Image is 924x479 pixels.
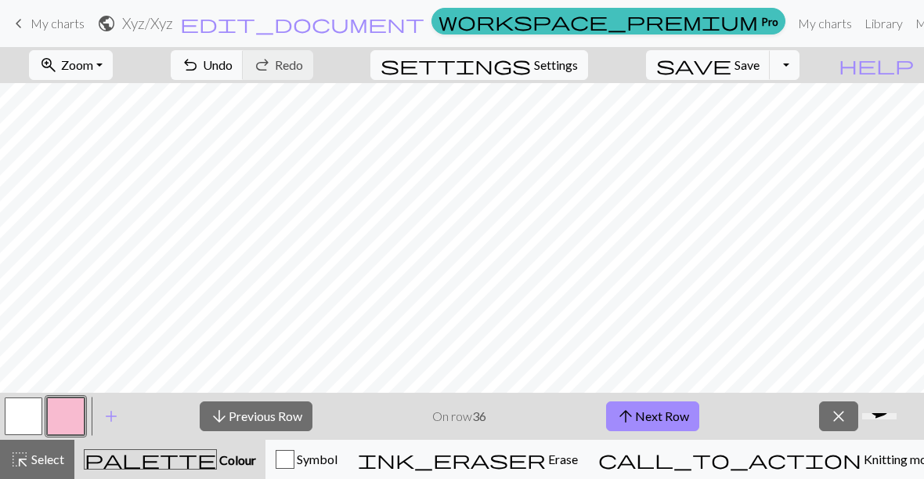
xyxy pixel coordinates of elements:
[598,448,861,470] span: call_to_action
[534,56,578,74] span: Settings
[858,8,909,39] a: Library
[370,50,588,80] button: SettingsSettings
[606,401,699,431] button: Next Row
[431,8,785,34] a: Pro
[546,452,578,466] span: Erase
[10,448,29,470] span: highlight_alt
[171,50,244,80] button: Undo
[210,405,229,427] span: arrow_downward
[348,440,588,479] button: Erase
[61,57,93,72] span: Zoom
[439,10,758,32] span: workspace_premium
[9,13,28,34] span: keyboard_arrow_left
[85,448,216,470] span: palette
[616,405,635,427] span: arrow_upward
[102,405,121,427] span: add
[97,13,116,34] span: public
[839,54,914,76] span: help
[29,452,64,466] span: Select
[829,405,848,427] span: close
[265,440,348,479] button: Symbol
[29,50,113,80] button: Zoom
[656,54,731,76] span: save
[856,413,908,463] iframe: chat widget
[294,452,337,466] span: Symbol
[472,408,486,423] strong: 36
[200,401,312,431] button: Previous Row
[381,56,531,74] i: Settings
[9,10,85,37] a: My charts
[432,407,486,426] p: On row
[792,8,858,39] a: My charts
[181,54,200,76] span: undo
[180,13,424,34] span: edit_document
[646,50,771,80] button: Save
[74,440,265,479] button: Colour
[203,57,233,72] span: Undo
[31,16,85,31] span: My charts
[358,448,546,470] span: ink_eraser
[217,452,256,467] span: Colour
[381,54,531,76] span: settings
[122,14,173,32] h2: Xyz / Xyz
[735,57,760,72] span: Save
[39,54,58,76] span: zoom_in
